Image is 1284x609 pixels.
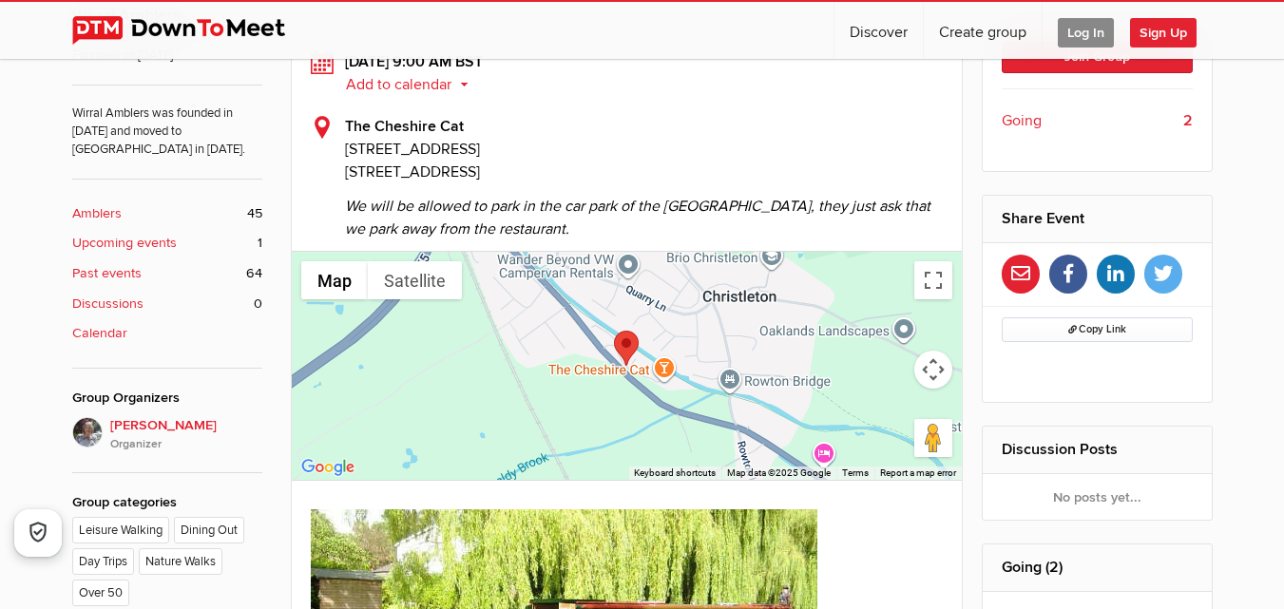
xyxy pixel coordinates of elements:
[1002,317,1193,342] button: Copy Link
[914,419,952,457] button: Drag Pegman onto the map to open Street View
[914,351,952,389] button: Map camera controls
[72,417,103,447] img: Ruth x
[1002,544,1193,590] h2: Going (2)
[634,466,716,480] button: Keyboard shortcuts
[301,261,368,299] button: Show street map
[72,85,262,160] span: Wirral Amblers was founded in [DATE] and moved to [GEOGRAPHIC_DATA] in [DATE].
[1002,109,1042,132] span: Going
[880,467,956,478] a: Report a map error
[345,117,464,136] b: The Cheshire Cat
[254,294,262,314] span: 0
[297,455,359,480] a: Open this area in Google Maps (opens a new window)
[924,2,1042,59] a: Create group
[1183,109,1193,132] b: 2
[311,50,944,96] div: [DATE] 9:00 AM BST
[72,294,144,314] b: Discussions
[345,76,483,93] button: Add to calendar
[345,138,944,161] span: [STREET_ADDRESS]
[72,263,262,284] a: Past events 64
[842,467,869,478] a: Terms
[258,233,262,254] span: 1
[834,2,923,59] a: Discover
[1068,323,1126,335] span: Copy Link
[72,16,315,45] img: DownToMeet
[72,417,262,453] a: [PERSON_NAME]Organizer
[1058,18,1114,48] span: Log In
[72,323,262,344] a: Calendar
[983,474,1212,520] div: No posts yet...
[368,261,462,299] button: Show satellite imagery
[914,261,952,299] button: Toggle fullscreen view
[72,388,262,409] div: Group Organizers
[246,263,262,284] span: 64
[247,203,262,224] span: 45
[110,415,262,453] span: [PERSON_NAME]
[72,233,177,254] b: Upcoming events
[297,455,359,480] img: Google
[72,263,142,284] b: Past events
[72,203,262,224] a: Amblers 45
[1002,196,1193,241] h2: Share Event
[72,203,122,224] b: Amblers
[110,436,262,453] i: Organizer
[72,294,262,314] a: Discussions 0
[345,183,944,240] span: We will be allowed to park in the car park of the [GEOGRAPHIC_DATA], they just ask that we park a...
[1130,18,1197,48] span: Sign Up
[1130,2,1212,59] a: Sign Up
[345,162,480,181] span: [STREET_ADDRESS]
[72,323,127,344] b: Calendar
[1002,440,1118,459] a: Discussion Posts
[727,467,831,478] span: Map data ©2025 Google
[1043,2,1129,59] a: Log In
[72,233,262,254] a: Upcoming events 1
[72,492,262,513] div: Group categories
